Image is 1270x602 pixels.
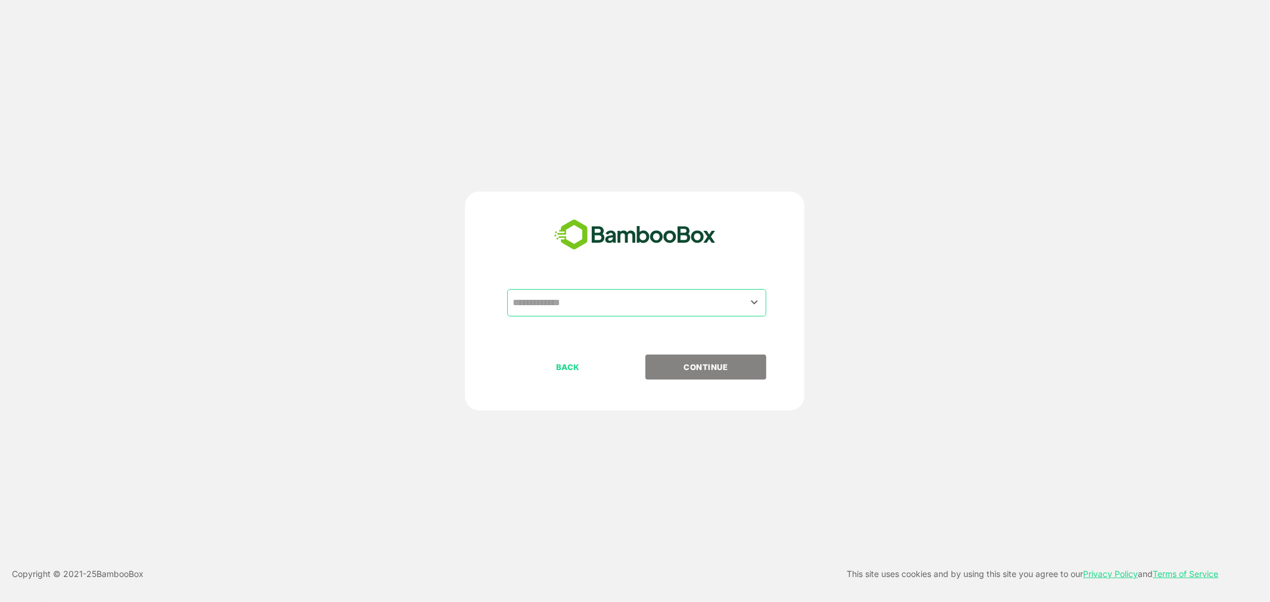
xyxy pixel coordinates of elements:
[1153,569,1218,579] a: Terms of Service
[847,567,1218,581] p: This site uses cookies and by using this site you agree to our and
[508,360,628,374] p: BACK
[647,360,766,374] p: CONTINUE
[746,294,762,311] button: Open
[548,215,722,255] img: bamboobox
[507,355,628,380] button: BACK
[12,567,143,581] p: Copyright © 2021- 25 BambooBox
[645,355,766,380] button: CONTINUE
[1083,569,1138,579] a: Privacy Policy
